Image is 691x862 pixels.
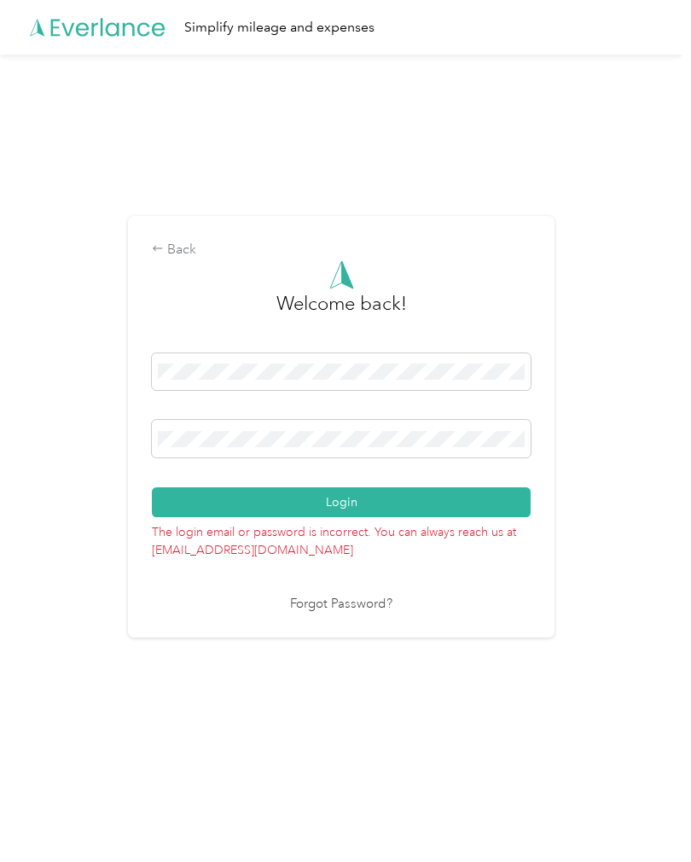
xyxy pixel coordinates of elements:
[152,487,531,517] button: Login
[184,17,375,38] div: Simplify mileage and expenses
[152,240,531,260] div: Back
[152,517,531,559] p: The login email or password is incorrect. You can always reach us at [EMAIL_ADDRESS][DOMAIN_NAME]
[290,595,392,614] a: Forgot Password?
[276,289,407,335] h3: greeting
